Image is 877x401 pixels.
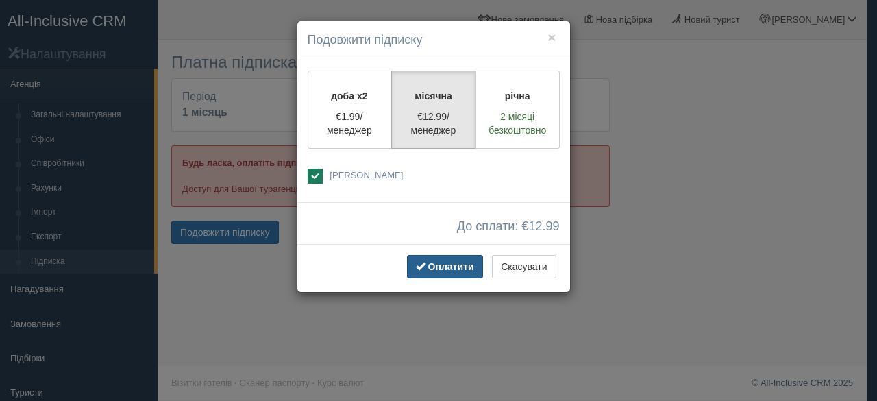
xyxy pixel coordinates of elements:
[317,89,383,103] p: доба x2
[547,30,556,45] button: ×
[330,170,403,180] span: [PERSON_NAME]
[317,110,383,137] p: €1.99/менеджер
[400,89,467,103] p: місячна
[428,261,474,272] span: Оплатити
[308,32,560,49] h4: Подовжити підписку
[457,220,560,234] span: До сплати: €
[492,255,556,278] button: Скасувати
[407,255,483,278] button: Оплатити
[484,110,551,137] p: 2 місяці безкоштовно
[484,89,551,103] p: річна
[400,110,467,137] p: €12.99/менеджер
[528,219,559,233] span: 12.99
